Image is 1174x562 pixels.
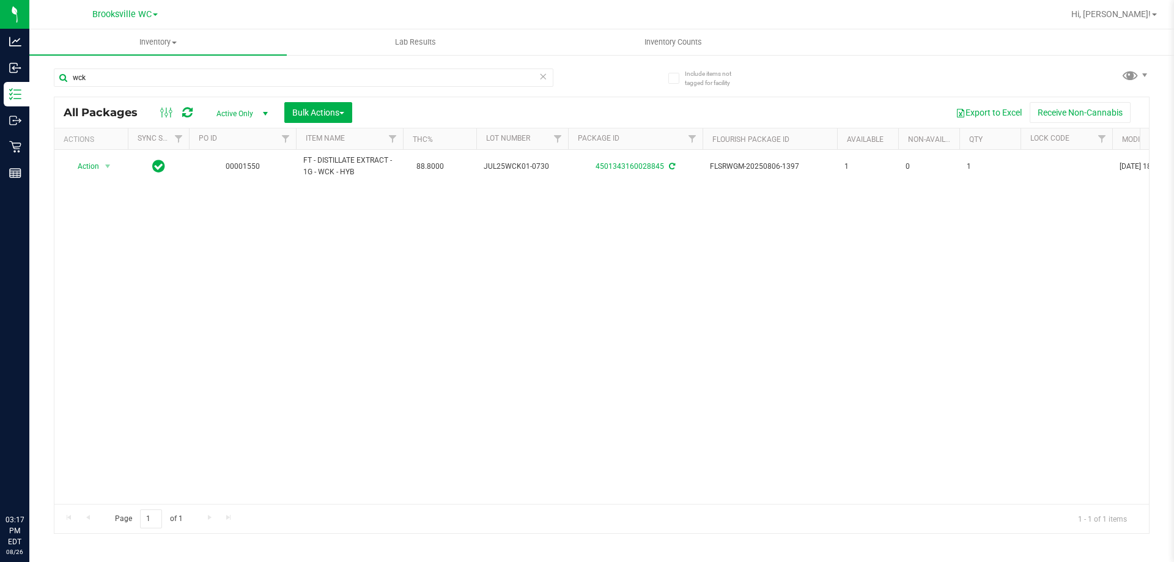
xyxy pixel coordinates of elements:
[100,158,116,175] span: select
[9,35,21,48] inline-svg: Analytics
[64,106,150,119] span: All Packages
[9,167,21,179] inline-svg: Reports
[105,509,193,528] span: Page of 1
[967,161,1013,172] span: 1
[682,128,703,149] a: Filter
[906,161,952,172] span: 0
[378,37,452,48] span: Lab Results
[847,135,884,144] a: Available
[1068,509,1137,528] span: 1 - 1 of 1 items
[410,158,450,176] span: 88.8000
[276,128,296,149] a: Filter
[29,29,287,55] a: Inventory
[6,547,24,556] p: 08/26
[29,37,287,48] span: Inventory
[6,514,24,547] p: 03:17 PM EDT
[712,135,789,144] a: Flourish Package ID
[413,135,433,144] a: THC%
[140,509,162,528] input: 1
[383,128,403,149] a: Filter
[92,9,152,20] span: Brooksville WC
[628,37,718,48] span: Inventory Counts
[486,134,530,142] a: Lot Number
[152,158,165,175] span: In Sync
[544,29,802,55] a: Inventory Counts
[908,135,962,144] a: Non-Available
[199,134,217,142] a: PO ID
[64,135,123,144] div: Actions
[969,135,983,144] a: Qty
[9,62,21,74] inline-svg: Inbound
[226,162,260,171] a: 00001550
[484,161,561,172] span: JUL25WCK01-0730
[12,464,49,501] iframe: Resource center
[948,102,1030,123] button: Export to Excel
[138,134,185,142] a: Sync Status
[54,68,553,87] input: Search Package ID, Item Name, SKU, Lot or Part Number...
[292,108,344,117] span: Bulk Actions
[67,158,100,175] span: Action
[303,155,396,178] span: FT - DISTILLATE EXTRACT - 1G - WCK - HYB
[1030,102,1131,123] button: Receive Non-Cannabis
[9,141,21,153] inline-svg: Retail
[1092,128,1112,149] a: Filter
[578,134,619,142] a: Package ID
[9,88,21,100] inline-svg: Inventory
[539,68,547,84] span: Clear
[596,162,664,171] a: 4501343160028845
[284,102,352,123] button: Bulk Actions
[1030,134,1069,142] a: Lock Code
[306,134,345,142] a: Item Name
[667,162,675,171] span: Sync from Compliance System
[844,161,891,172] span: 1
[710,161,830,172] span: FLSRWGM-20250806-1397
[685,69,746,87] span: Include items not tagged for facility
[9,114,21,127] inline-svg: Outbound
[548,128,568,149] a: Filter
[169,128,189,149] a: Filter
[1071,9,1151,19] span: Hi, [PERSON_NAME]!
[287,29,544,55] a: Lab Results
